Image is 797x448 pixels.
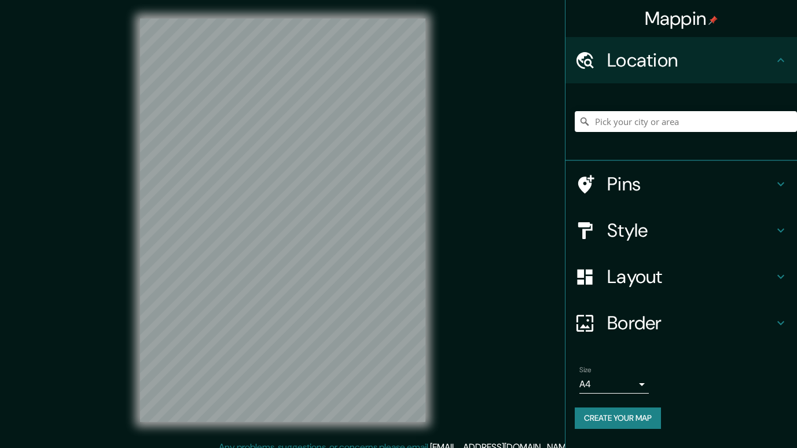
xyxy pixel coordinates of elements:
iframe: Help widget launcher [694,403,784,435]
label: Size [579,365,592,375]
h4: Location [607,49,774,72]
h4: Pins [607,172,774,196]
div: Pins [565,161,797,207]
h4: Mappin [645,7,718,30]
div: Location [565,37,797,83]
h4: Layout [607,265,774,288]
div: Layout [565,254,797,300]
div: Border [565,300,797,346]
div: A4 [579,375,649,394]
div: Style [565,207,797,254]
img: pin-icon.png [708,16,718,25]
h4: Style [607,219,774,242]
h4: Border [607,311,774,335]
button: Create your map [575,407,661,429]
canvas: Map [140,19,425,422]
input: Pick your city or area [575,111,797,132]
